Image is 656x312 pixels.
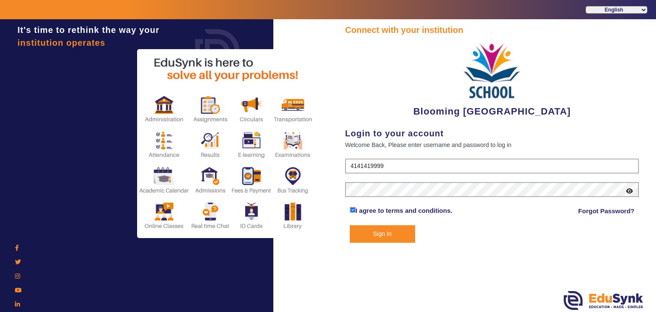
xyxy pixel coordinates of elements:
[345,140,639,150] div: Welcome Back, Please enter username and password to log in
[460,36,524,104] img: 3e5c6726-73d6-4ac3-b917-621554bbe9c3
[137,49,316,238] img: login2.png
[356,207,453,214] a: I agree to terms and conditions.
[345,36,639,118] div: Blooming [GEOGRAPHIC_DATA]
[350,225,416,243] button: Sign In
[345,159,639,174] input: User Name
[578,206,635,216] a: Forgot Password?
[185,19,249,83] img: login.png
[345,127,639,140] div: Login to your account
[345,24,639,36] div: Connect with your institution
[18,25,159,35] span: It's time to rethink the way your
[564,291,643,310] img: edusynk.png
[18,38,105,47] span: institution operates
